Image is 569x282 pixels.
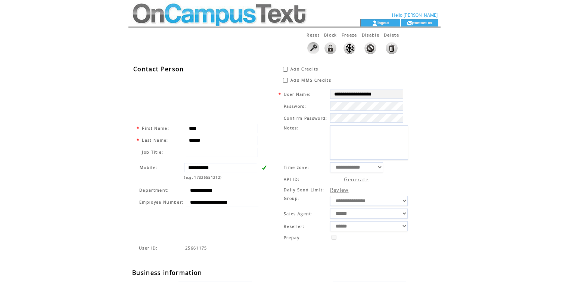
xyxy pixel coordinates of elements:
[413,20,432,25] a: contact us
[284,211,313,216] span: Sales Agent:
[407,20,413,26] img: contact_us_icon.gif
[290,78,331,83] span: Add MMS Credits
[392,13,438,18] span: Hello [PERSON_NAME]
[284,165,309,170] span: Time zone:
[284,116,327,121] span: Confirm Password:
[290,66,318,72] span: Add Credits
[139,200,183,205] span: Employee Number:
[344,176,369,183] a: Generate
[343,42,355,54] img: This feature will Freeze any activity. No credits, Landing Pages or Mobile Websites will work. Th...
[307,42,319,54] img: Click to reset this user password
[307,32,320,38] span: Reset this user password
[284,177,299,182] span: API ID:
[261,165,267,170] img: v.gif
[284,187,324,192] span: Daily Send Limit:
[284,92,311,97] span: User Name:
[386,42,398,54] img: This feature will disable any activity and delete all data without a restore option.
[140,165,157,170] span: Mobile:
[284,196,300,201] span: Group:
[384,32,399,38] span: This feature will disable any activity and delete all data without a restore option.
[132,269,202,277] span: Business information
[377,20,389,25] a: logout
[324,42,336,54] img: This feature will lock the ability to login to the system. All activity will remain live such as ...
[142,150,163,155] span: Job Title:
[362,32,379,38] span: This feature will disable any activity. No credits, Landing Pages or Mobile Websites will work. T...
[324,32,337,38] span: This feature will lock the ability to login to the system. All activity will remain live such as ...
[139,245,158,251] span: Indicates the agent code for sign up page with sales agent or reseller tracking code
[372,20,377,26] img: account_icon.gif
[284,235,301,240] span: Prepay:
[185,245,207,251] span: Indicates the agent code for sign up page with sales agent or reseller tracking code
[330,187,349,193] a: Review
[364,42,376,54] img: This feature will disable any activity. No credits, Landing Pages or Mobile Websites will work. T...
[133,65,184,73] span: Contact Person
[342,32,357,38] span: This feature will Freeze any activity. No credits, Landing Pages or Mobile Websites will work. Th...
[142,126,169,131] span: First Name:
[142,138,168,143] span: Last Name:
[184,175,222,180] span: (e.g. 17325551212)
[284,104,307,109] span: Password:
[284,224,304,229] span: Reseller:
[139,188,169,193] span: Department:
[284,125,299,131] span: Notes:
